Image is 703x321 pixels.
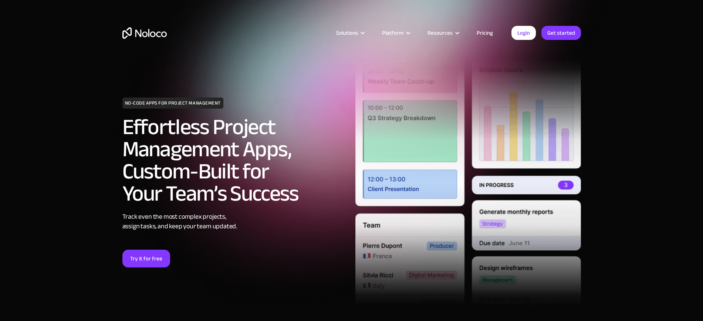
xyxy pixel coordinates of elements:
a: Try it for free [122,250,170,267]
div: Resources [418,28,467,38]
h2: Effortless Project Management Apps, Custom-Built for Your Team’s Success [122,116,348,205]
h1: NO-CODE APPS FOR PROJECT MANAGEMENT [122,98,223,109]
div: Platform [382,28,403,38]
div: Solutions [336,28,358,38]
div: Platform [373,28,418,38]
div: Solutions [327,28,373,38]
a: home [122,27,167,39]
div: Track even the most complex projects, assign tasks, and keep your team updated. [122,212,348,231]
a: Pricing [467,28,502,38]
a: Login [511,26,536,40]
a: Get started [541,26,581,40]
div: Resources [427,28,453,38]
